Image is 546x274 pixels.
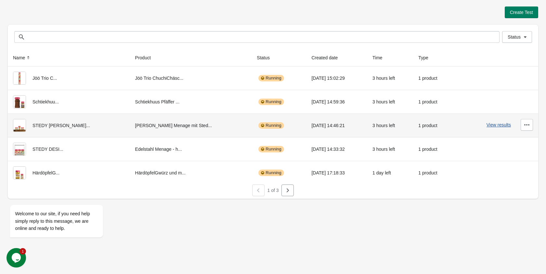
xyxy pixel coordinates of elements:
div: Running [258,170,284,176]
span: 1 of 3 [267,188,279,193]
div: 1 product [418,72,449,85]
button: Name [10,52,34,64]
button: Type [416,52,437,64]
div: 1 product [418,143,449,156]
div: Schtiekhuu... [13,95,125,108]
button: Create Test [505,6,538,18]
div: Jöö Trio ChuchiChäsc... [135,72,247,85]
div: [PERSON_NAME] Menage mit Sted... [135,119,247,132]
div: [DATE] 14:46:21 [311,119,362,132]
iframe: chat widget [6,146,123,245]
div: 1 day left [372,166,408,179]
button: View results [487,122,511,127]
div: 3 hours left [372,119,408,132]
div: 3 hours left [372,143,408,156]
iframe: chat widget [6,248,27,268]
div: STEDY DESI... [13,143,125,156]
span: Create Test [510,10,533,15]
button: Status [254,52,279,64]
button: Status [502,31,532,43]
button: Time [370,52,392,64]
div: [DATE] 15:02:29 [311,72,362,85]
div: Edelstahl Menage - h... [135,143,247,156]
span: Status [508,34,521,40]
div: Running [258,122,284,129]
div: STEDY [PERSON_NAME]... [13,119,125,132]
div: 3 hours left [372,95,408,108]
div: 3 hours left [372,72,408,85]
div: 1 product [418,95,449,108]
div: Running [258,99,284,105]
div: HärdöpfelGwürz und m... [135,166,247,179]
div: [DATE] 14:33:32 [311,143,362,156]
div: 1 product [418,119,449,132]
div: [DATE] 14:59:36 [311,95,362,108]
div: [DATE] 17:18:33 [311,166,362,179]
button: Created date [309,52,347,64]
div: Running [258,146,284,152]
div: 1 product [418,166,449,179]
div: Jöö Trio C... [13,72,125,85]
button: Product [133,52,160,64]
div: Schtiekhuus Pfäffer ... [135,95,247,108]
div: Running [258,75,284,81]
